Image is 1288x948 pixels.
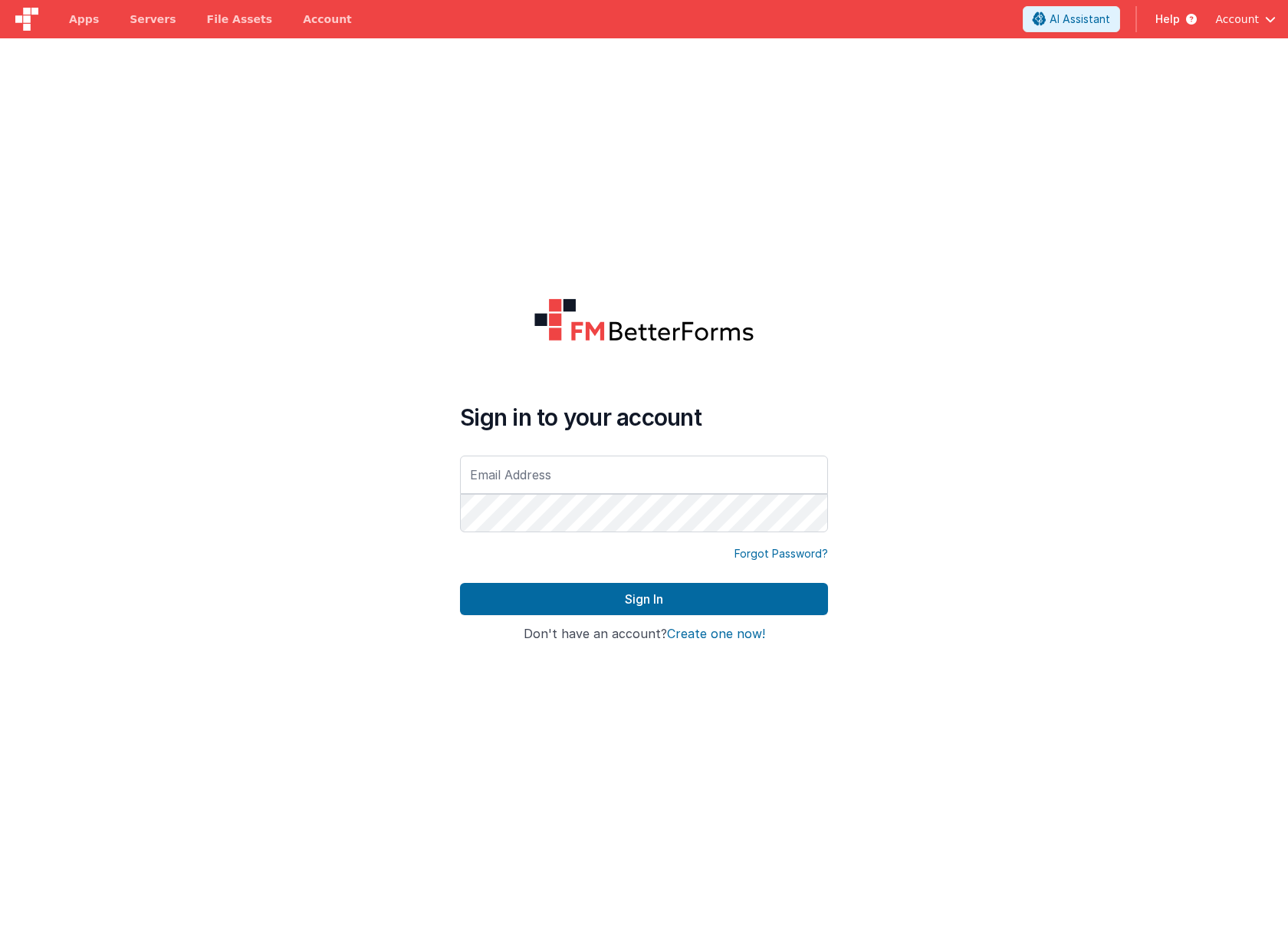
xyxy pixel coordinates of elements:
h4: Sign in to your account [460,403,828,431]
span: File Assets [207,12,273,27]
button: Sign In [460,583,828,615]
button: AI Assistant [1023,6,1120,32]
input: Email Address [460,456,828,494]
h4: Don't have an account? [460,627,828,641]
span: AI Assistant [1050,12,1110,27]
span: Account [1215,12,1259,27]
span: Help [1155,12,1180,27]
button: Create one now! [667,627,765,641]
button: Account [1215,12,1276,27]
span: Apps [69,12,99,27]
span: Servers [130,12,176,27]
a: Forgot Password? [734,546,828,561]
